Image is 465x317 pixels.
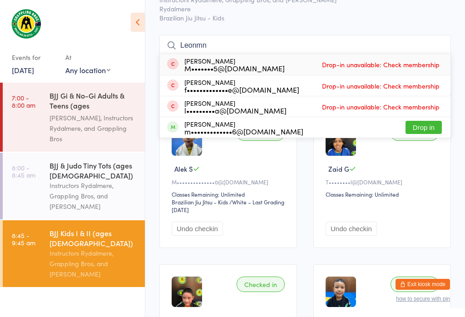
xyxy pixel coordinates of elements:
[328,164,349,173] span: Zaid G
[320,58,442,71] span: Drop-in unavailable: Check membership
[172,125,202,156] img: image1748239148.png
[184,64,285,72] div: M•••••••5@[DOMAIN_NAME]
[49,228,137,248] div: BJJ Kids I & II (ages [DEMOGRAPHIC_DATA])
[12,232,35,246] time: 8:45 - 9:45 am
[172,222,223,236] button: Undo checkin
[184,120,303,135] div: [PERSON_NAME]
[406,121,442,134] button: Drop in
[184,107,287,114] div: l•••••••••a@[DOMAIN_NAME]
[49,160,137,180] div: BJJ & Judo Tiny Tots (ages [DEMOGRAPHIC_DATA])
[396,296,450,302] button: how to secure with pin
[3,153,145,219] a: 8:00 -8:45 amBJJ & Judo Tiny Tots (ages [DEMOGRAPHIC_DATA])Instructors Rydalmere, Grappling Bros,...
[49,90,137,113] div: BJJ Gi & No-Gi Adults & Teens (ages [DEMOGRAPHIC_DATA]+)
[320,100,442,114] span: Drop-in unavailable: Check membership
[9,7,43,41] img: Grappling Bros Rydalmere
[172,190,287,198] div: Classes Remaining: Unlimited
[49,180,137,212] div: Instructors Rydalmere, Grappling Bros, and [PERSON_NAME]
[391,277,439,292] div: Checked in
[12,94,35,109] time: 7:00 - 8:00 am
[12,50,56,65] div: Events for
[12,164,35,178] time: 8:00 - 8:45 am
[49,248,137,279] div: Instructors Rydalmere, Grappling Bros, and [PERSON_NAME]
[12,65,34,75] a: [DATE]
[184,99,287,114] div: [PERSON_NAME]
[159,4,437,13] span: Rydalmere
[159,35,451,56] input: Search
[172,277,202,307] img: image1702075328.png
[65,50,110,65] div: At
[3,220,145,287] a: 8:45 -9:45 amBJJ Kids I & II (ages [DEMOGRAPHIC_DATA])Instructors Rydalmere, Grappling Bros, and ...
[184,79,299,93] div: [PERSON_NAME]
[326,190,441,198] div: Classes Remaining: Unlimited
[49,113,137,144] div: [PERSON_NAME], Instructors Rydalmere, and Grappling Bros
[184,57,285,72] div: [PERSON_NAME]
[184,86,299,93] div: f•••••••••••••e@[DOMAIN_NAME]
[174,164,193,173] span: Alek S
[320,79,442,93] span: Drop-in unavailable: Check membership
[326,125,356,156] img: image1702277736.png
[172,198,228,206] div: Brazilian Jiu Jitsu - Kids
[3,83,145,152] a: 7:00 -8:00 amBJJ Gi & No-Gi Adults & Teens (ages [DEMOGRAPHIC_DATA]+)[PERSON_NAME], Instructors R...
[326,222,377,236] button: Undo checkin
[172,178,287,186] div: M••••••••••••••0@[DOMAIN_NAME]
[65,65,110,75] div: Any location
[159,13,451,22] span: Brazilian Jiu Jitsu - Kids
[237,277,285,292] div: Checked in
[184,128,303,135] div: m•••••••••••••6@[DOMAIN_NAME]
[326,178,441,186] div: T••••••••l@[DOMAIN_NAME]
[396,279,450,290] button: Exit kiosk mode
[326,277,356,307] img: image1708722794.png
